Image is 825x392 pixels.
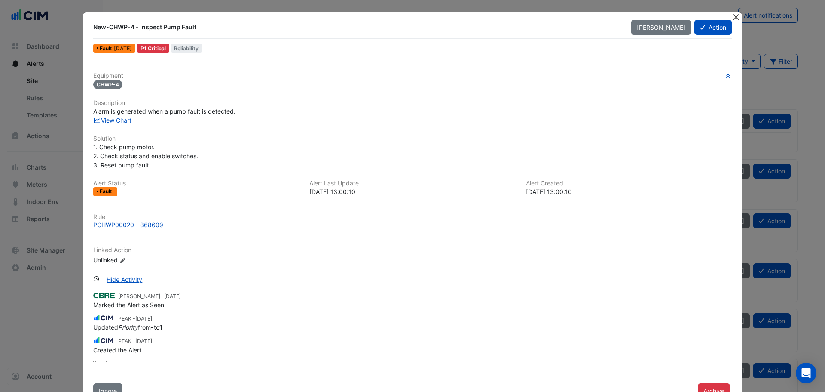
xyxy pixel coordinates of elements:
div: [DATE] 13:00:10 [309,187,515,196]
h6: Alert Created [526,180,732,187]
span: Thu 06-Feb-2025 14:00 AEDT [114,45,132,52]
h6: Rule [93,213,732,221]
img: CIM [93,336,115,345]
fa-icon: Edit Linked Action [119,257,126,264]
button: [PERSON_NAME] [631,20,691,35]
div: P1 Critical [137,44,169,53]
h6: Solution [93,135,732,142]
span: 1. Check pump motor. 2. Check status and enable switches. 3. Reset pump fault. [93,143,198,169]
h6: Linked Action [93,247,732,254]
div: Unlinked [93,256,196,265]
span: Updated from to [93,324,162,331]
span: Alarm is generated when a pump fault is detected. [93,108,235,115]
small: PEAK - [118,315,152,323]
a: View Chart [93,117,131,124]
span: 2025-02-17 19:04:50 [135,315,152,322]
span: CHWP-4 [93,80,122,89]
span: Created the Alert [93,346,141,354]
span: Fault [100,189,114,194]
span: [PERSON_NAME] [637,24,685,31]
span: 2025-02-06 14:46:32 [135,338,152,344]
a: PCHWP00020 - 868609 [93,220,732,229]
div: Open Intercom Messenger [796,363,816,383]
div: [DATE] 13:00:10 [526,187,732,196]
em: Priority [118,324,138,331]
small: PEAK - [118,337,152,345]
img: CBRE [93,291,115,300]
div: New-CHWP-4 - Inspect Pump Fault [93,23,621,31]
div: PCHWP00020 - 868609 [93,220,163,229]
button: Action [694,20,732,35]
span: Fault [100,46,114,51]
strong: 1 [159,324,162,331]
small: [PERSON_NAME] - [118,293,181,300]
span: Reliability [171,44,202,53]
span: Marked the Alert as Seen [93,301,164,309]
button: Hide Activity [101,272,148,287]
span: 2025-04-28 15:13:24 [164,293,181,299]
button: Close [731,12,740,22]
h6: Description [93,99,732,107]
h6: Equipment [93,72,732,80]
h6: Alert Status [93,180,299,187]
img: CIM [93,313,115,323]
h6: Alert Last Update [309,180,515,187]
strong: - [151,324,154,331]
